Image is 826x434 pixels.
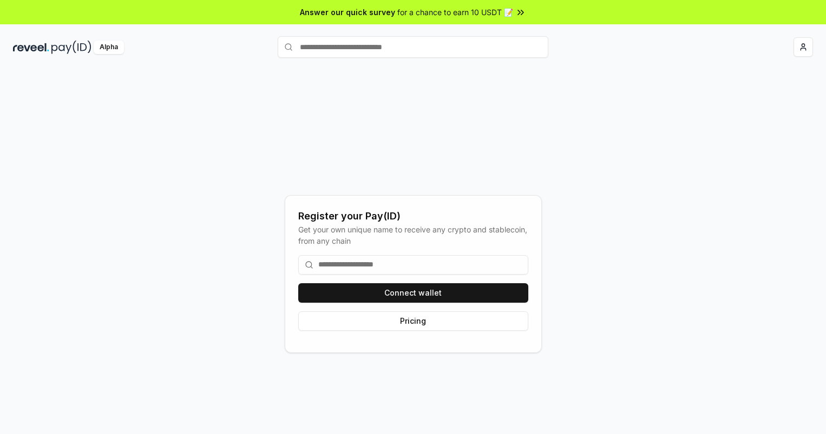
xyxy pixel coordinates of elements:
div: Get your own unique name to receive any crypto and stablecoin, from any chain [298,224,528,246]
img: pay_id [51,41,91,54]
button: Connect wallet [298,283,528,303]
span: for a chance to earn 10 USDT 📝 [397,6,513,18]
div: Register your Pay(ID) [298,209,528,224]
span: Answer our quick survey [300,6,395,18]
button: Pricing [298,311,528,331]
img: reveel_dark [13,41,49,54]
div: Alpha [94,41,124,54]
